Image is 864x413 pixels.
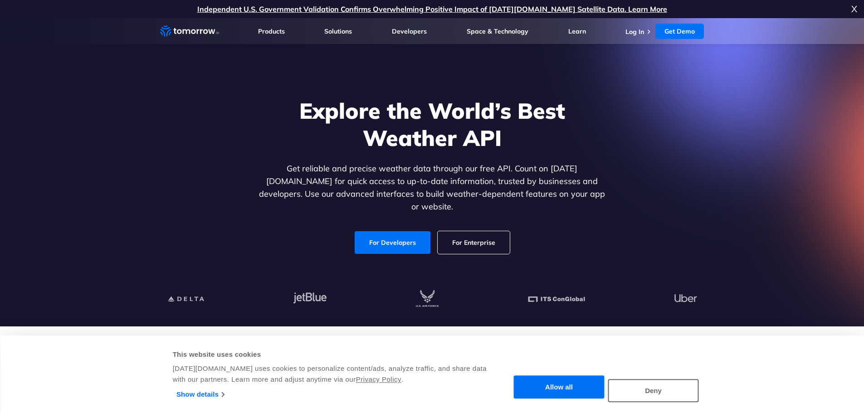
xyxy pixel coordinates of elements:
a: Show details [176,388,224,401]
a: For Enterprise [438,231,510,254]
a: Space & Technology [467,27,528,35]
a: Learn [568,27,586,35]
a: Get Demo [655,24,704,39]
a: Home link [160,24,219,38]
div: [DATE][DOMAIN_NAME] uses cookies to personalize content/ads, analyze traffic, and share data with... [173,363,488,385]
a: Developers [392,27,427,35]
button: Allow all [514,376,605,399]
a: Products [258,27,285,35]
a: For Developers [355,231,430,254]
a: Log In [625,28,644,36]
a: Privacy Policy [356,375,401,383]
p: Get reliable and precise weather data through our free API. Count on [DATE][DOMAIN_NAME] for quic... [257,162,607,213]
a: Solutions [324,27,352,35]
div: This website uses cookies [173,349,488,360]
a: Independent U.S. Government Validation Confirms Overwhelming Positive Impact of [DATE][DOMAIN_NAM... [197,5,667,14]
button: Deny [608,379,699,402]
h1: Explore the World’s Best Weather API [257,97,607,151]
